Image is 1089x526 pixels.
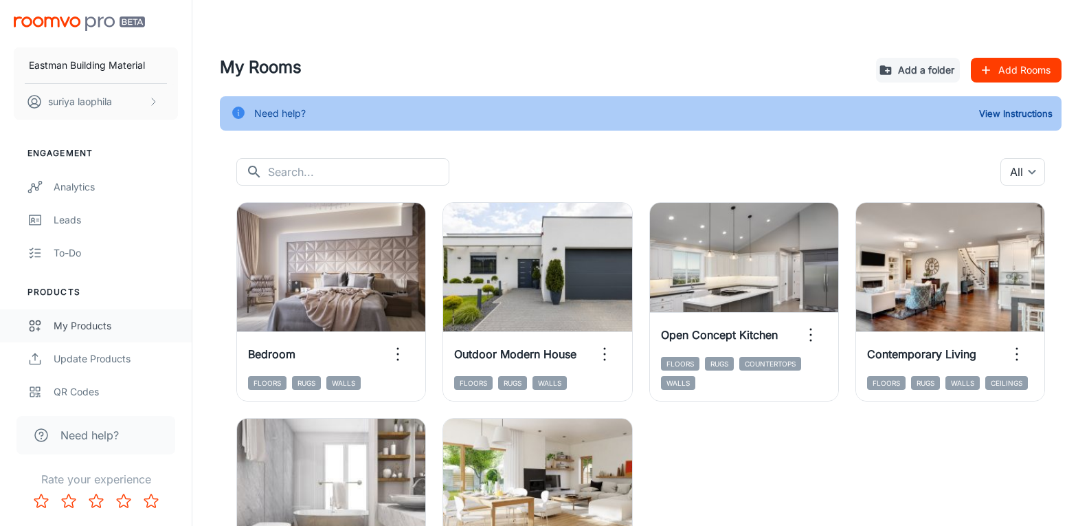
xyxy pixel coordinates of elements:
[14,17,145,31] img: Roomvo PRO Beta
[48,94,112,109] p: suriya laophila
[739,357,801,371] span: Countertops
[14,84,178,120] button: suriya laophila
[661,357,699,371] span: Floors
[976,103,1056,124] button: View Instructions
[454,346,576,362] h6: Outdoor Modern House
[661,376,695,390] span: Walls
[82,487,110,515] button: Rate 3 star
[54,179,178,195] div: Analytics
[532,376,567,390] span: Walls
[248,346,295,362] h6: Bedroom
[54,318,178,333] div: My Products
[867,376,906,390] span: Floors
[11,471,181,487] p: Rate your experience
[248,376,287,390] span: Floors
[27,487,55,515] button: Rate 1 star
[110,487,137,515] button: Rate 4 star
[661,327,778,343] h6: Open Concept Kitchen
[498,376,527,390] span: Rugs
[971,58,1062,83] button: Add Rooms
[867,346,976,362] h6: Contemporary Living
[1000,158,1045,186] div: All
[54,212,178,228] div: Leads
[54,245,178,261] div: To-do
[55,487,82,515] button: Rate 2 star
[137,487,165,515] button: Rate 5 star
[254,100,306,127] div: Need help?
[54,384,178,399] div: QR Codes
[454,376,493,390] span: Floors
[268,158,449,186] input: Search...
[292,376,321,390] span: Rugs
[60,427,119,443] span: Need help?
[705,357,734,371] span: Rugs
[945,376,980,390] span: Walls
[29,58,145,73] p: Eastman Building Material
[220,55,865,80] h4: My Rooms
[876,58,960,83] button: Add a folder
[326,376,361,390] span: Walls
[985,376,1028,390] span: Ceilings
[54,351,178,366] div: Update Products
[14,47,178,83] button: Eastman Building Material
[911,376,940,390] span: Rugs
